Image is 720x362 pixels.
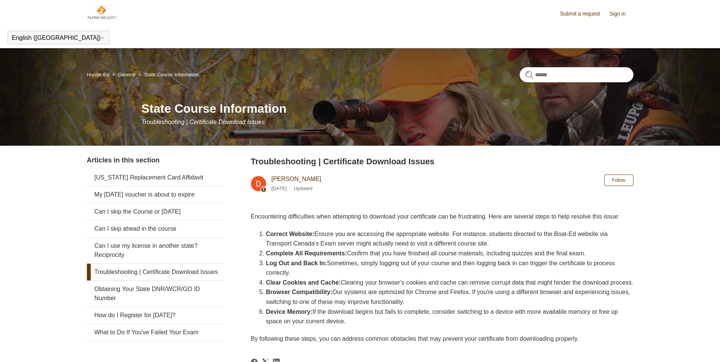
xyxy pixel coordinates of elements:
[87,169,224,186] a: [US_STATE] Replacement Card Affidavit
[266,307,633,326] li: If the download begins but fails to complete, consider switching to a device with more available ...
[266,278,633,288] li: Clearing your browser's cookies and cache can remove corrupt data that might hinder the download ...
[110,72,137,77] li: General
[87,72,111,77] li: Hunter-Ed
[671,337,715,356] div: Chat Support
[87,72,109,77] a: Hunter-Ed
[266,231,315,237] strong: Correct Website:
[251,212,633,222] p: Encountering difficulties when attempting to download your certificate can be frustrating. Here a...
[604,175,633,186] button: Follow Article
[87,156,160,164] span: Articles in this section
[87,238,224,263] a: Can I use my license in another state? Reciprocity
[266,229,633,249] li: Ensure you are accessing the appropriate website. For instance, students directed to the Boat-Ed ...
[87,264,224,280] a: Troubleshooting | Certificate Download Issues
[87,281,224,307] a: Obtaining Your State DNR/WCR/GO ID Number
[144,72,199,77] a: State Course Information
[266,260,327,266] strong: Log Out and Back In:
[87,324,224,341] a: What to Do If You've Failed Your Exam
[118,72,135,77] a: General
[137,72,199,77] li: State Course Information
[266,289,332,295] strong: Browser Compatibility:
[87,5,118,20] img: Hunter-Ed Help Center home page
[294,186,312,191] li: Updated
[12,35,105,41] button: English ([GEOGRAPHIC_DATA])
[142,99,633,118] h1: State Course Information
[266,279,341,286] strong: Clear Cookies and Cache:
[87,220,224,237] a: Can I skip ahead in the course
[266,250,347,257] strong: Complete All Requirements:
[610,10,633,18] a: Sign in
[251,334,633,344] p: By following these steps, you can address common obstacles that may prevent your certificate from...
[142,119,265,125] span: Troubleshooting | Certificate Download Issues
[271,186,287,191] time: 03/04/2024, 10:07
[560,10,608,18] a: Submit a request
[87,307,224,324] a: How do I Register for [DATE]?
[520,67,633,82] input: Search
[87,203,224,220] a: Can I skip the Course or [DATE]
[87,186,224,203] a: My [DATE] voucher is about to expire
[266,287,633,307] li: Our systems are optimized for Chrome and Firefox. If you're using a different browser and experie...
[271,176,321,182] a: [PERSON_NAME]
[266,249,633,258] li: Confirm that you have finished all course materials, including quizzes and the final exam.
[251,155,633,168] h2: Troubleshooting | Certificate Download Issues
[266,258,633,278] li: Sometimes, simply logging out of your course and then logging back in can trigger the certificate...
[266,308,313,315] strong: Device Memory:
